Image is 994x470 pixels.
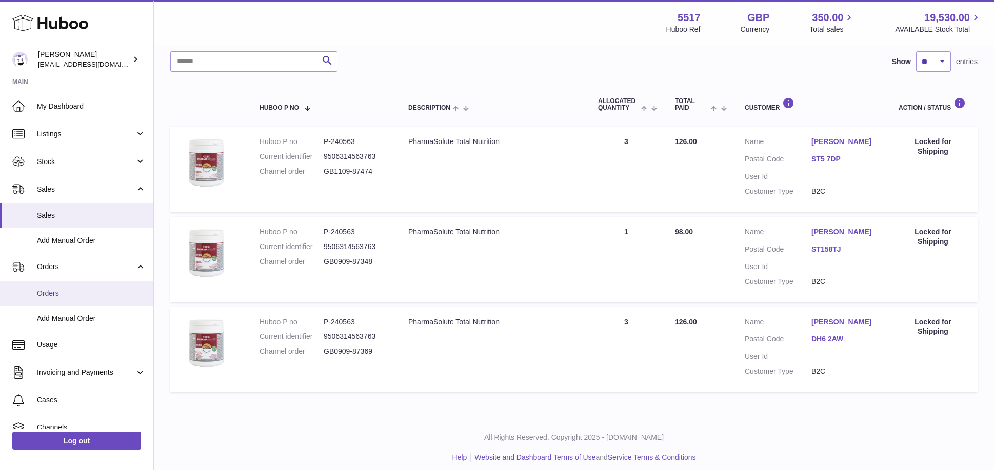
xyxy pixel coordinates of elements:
dd: B2C [811,187,878,196]
dt: Name [745,227,811,239]
dt: Channel order [260,346,324,356]
span: Add Manual Order [37,236,146,246]
dt: Postal Code [745,244,811,257]
label: Show [892,57,911,67]
a: 19,530.00 AVAILABLE Stock Total [895,11,982,34]
span: entries [956,57,978,67]
dd: P-240563 [324,227,388,237]
span: Total sales [809,25,855,34]
span: 126.00 [675,137,697,146]
a: DH6 2AW [811,334,878,344]
strong: 5517 [678,11,701,25]
img: 55171654161492.png [181,227,232,278]
td: 3 [588,307,665,392]
div: PharmaSolute Total Nutrition [408,317,578,327]
dd: GB0909-87348 [324,257,388,267]
dd: B2C [811,366,878,376]
span: ALLOCATED Quantity [598,98,639,111]
a: 350.00 Total sales [809,11,855,34]
strong: GBP [747,11,769,25]
span: 350.00 [812,11,843,25]
dt: Channel order [260,167,324,176]
dt: Customer Type [745,366,811,376]
dd: P-240563 [324,317,388,327]
a: Service Terms & Conditions [608,453,696,461]
span: Sales [37,185,135,194]
dt: User Id [745,172,811,181]
dd: 9506314563763 [324,152,388,161]
a: Log out [12,432,141,450]
div: Action / Status [899,97,967,111]
dt: Huboo P no [260,227,324,237]
dt: Channel order [260,257,324,267]
dt: Postal Code [745,334,811,346]
img: 55171654161492.png [181,137,232,188]
a: ST158TJ [811,244,878,254]
dt: Customer Type [745,187,811,196]
dd: P-240563 [324,137,388,147]
a: Help [452,453,467,461]
div: Currency [741,25,770,34]
dt: Customer Type [745,277,811,287]
img: 55171654161492.png [181,317,232,369]
dd: 9506314563763 [324,242,388,252]
div: Locked for Shipping [899,137,967,156]
dt: Postal Code [745,154,811,167]
dd: B2C [811,277,878,287]
div: [PERSON_NAME] [38,50,130,69]
a: ST5 7DP [811,154,878,164]
dd: GB1109-87474 [324,167,388,176]
div: PharmaSolute Total Nutrition [408,137,578,147]
span: [EMAIL_ADDRESS][DOMAIN_NAME] [38,60,151,68]
div: Locked for Shipping [899,317,967,337]
dd: 9506314563763 [324,332,388,341]
img: alessiavanzwolle@hotmail.com [12,52,28,67]
dt: Huboo P no [260,317,324,327]
a: [PERSON_NAME] [811,227,878,237]
div: Huboo Ref [666,25,701,34]
dt: User Id [745,262,811,272]
dt: Current identifier [260,242,324,252]
dt: Name [745,317,811,330]
dt: Name [745,137,811,149]
span: Orders [37,289,146,298]
a: [PERSON_NAME] [811,137,878,147]
a: [PERSON_NAME] [811,317,878,327]
dd: GB0909-87369 [324,346,388,356]
span: Cases [37,395,146,405]
dt: Huboo P no [260,137,324,147]
li: and [471,453,695,462]
dt: Current identifier [260,332,324,341]
span: Orders [37,262,135,272]
dt: Current identifier [260,152,324,161]
span: AVAILABLE Stock Total [895,25,982,34]
p: All Rights Reserved. Copyright 2025 - [DOMAIN_NAME] [162,433,986,442]
div: PharmaSolute Total Nutrition [408,227,578,237]
span: Sales [37,211,146,220]
span: My Dashboard [37,101,146,111]
span: Listings [37,129,135,139]
a: Website and Dashboard Terms of Use [474,453,595,461]
div: Locked for Shipping [899,227,967,247]
span: 98.00 [675,228,693,236]
span: Huboo P no [260,105,299,111]
span: Stock [37,157,135,167]
td: 3 [588,127,665,212]
dt: User Id [745,352,811,361]
span: Description [408,105,450,111]
span: Invoicing and Payments [37,367,135,377]
span: 19,530.00 [924,11,970,25]
td: 1 [588,217,665,302]
span: Total paid [675,98,708,111]
span: Usage [37,340,146,350]
div: Customer [745,97,878,111]
span: Channels [37,423,146,433]
span: Add Manual Order [37,314,146,323]
span: 126.00 [675,318,697,326]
